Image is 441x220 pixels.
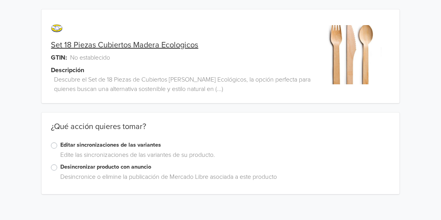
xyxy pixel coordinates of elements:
[70,53,110,62] span: No establecido
[42,122,399,141] div: ¿Qué acción quieres tomar?
[57,172,390,185] div: Desincronice o elimine la publicación de Mercado Libre asociada a este producto
[51,53,67,62] span: GTIN:
[60,163,390,171] label: Desincronizar producto con anuncio
[60,141,390,149] label: Editar sincronizaciones de las variantes
[51,65,84,75] span: Descripción
[325,25,384,84] img: product_image
[54,75,319,94] span: Descubre el Set de 18 Piezas de Cubiertos [PERSON_NAME] Ecológicos, la opción perfecta para quien...
[51,40,198,50] a: Set 18 Piezas Cubiertos Madera Ecologicos
[57,150,390,163] div: Edite las sincronizaciones de las variantes de su producto.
